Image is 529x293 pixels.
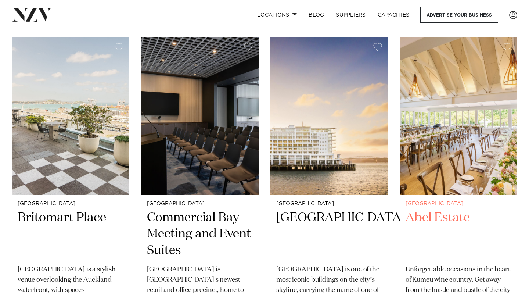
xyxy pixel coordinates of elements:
h2: Abel Estate [406,210,511,259]
a: BLOG [303,7,330,23]
h2: Commercial Bay Meeting and Event Suites [147,210,253,259]
small: [GEOGRAPHIC_DATA] [18,201,123,207]
img: nzv-logo.png [12,8,52,21]
a: SUPPLIERS [330,7,371,23]
small: [GEOGRAPHIC_DATA] [147,201,253,207]
small: [GEOGRAPHIC_DATA] [406,201,511,207]
a: Capacities [372,7,415,23]
h2: Britomart Place [18,210,123,259]
h2: [GEOGRAPHIC_DATA] [276,210,382,259]
small: [GEOGRAPHIC_DATA] [276,201,382,207]
a: Locations [251,7,303,23]
a: Advertise your business [420,7,498,23]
